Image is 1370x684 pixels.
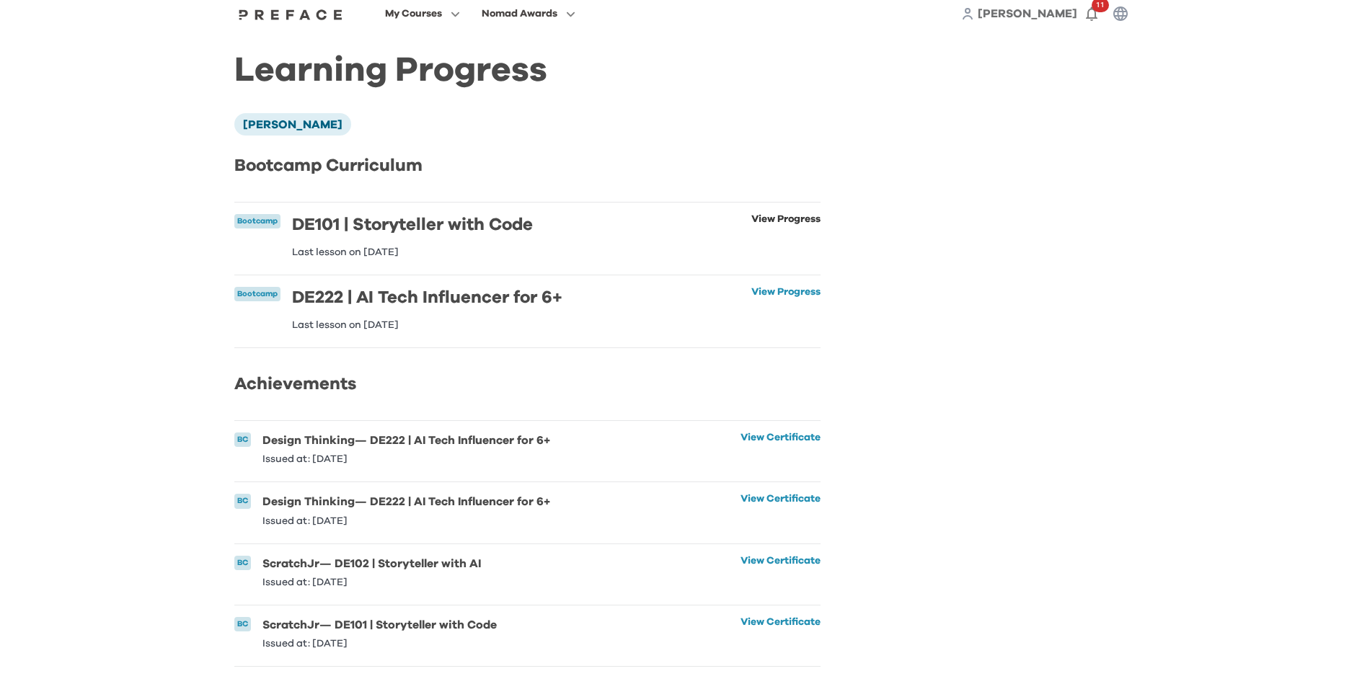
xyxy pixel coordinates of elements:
h6: DE101 | Storyteller with Code [292,214,533,236]
a: View Progress [751,287,821,330]
span: Nomad Awards [482,5,557,22]
img: Preface Logo [235,9,346,20]
a: Preface Logo [235,8,346,19]
a: View Certificate [741,432,821,464]
a: [PERSON_NAME] [978,5,1077,22]
p: BC [237,557,248,569]
p: Issued at: [DATE] [262,454,550,464]
h2: Achievements [234,371,821,397]
h6: ScratchJr — DE101 | Storyteller with Code [262,617,497,633]
h6: ScratchJr — DE102 | Storyteller with AI [262,556,481,572]
a: View Certificate [741,494,821,525]
span: [PERSON_NAME] [243,119,342,130]
h2: Bootcamp Curriculum [234,153,821,179]
p: Last lesson on [DATE] [292,247,533,257]
p: Issued at: [DATE] [262,577,481,587]
p: BC [237,434,248,446]
p: Last lesson on [DATE] [292,320,562,330]
span: [PERSON_NAME] [978,8,1077,19]
h6: Design Thinking — DE222 | AI Tech Influencer for 6+ [262,432,550,448]
a: View Certificate [741,556,821,587]
p: Issued at: [DATE] [262,516,550,526]
p: Bootcamp [237,288,278,301]
span: My Courses [385,5,442,22]
button: Nomad Awards [477,4,580,23]
p: BC [237,618,248,631]
button: My Courses [381,4,464,23]
h6: Design Thinking — DE222 | AI Tech Influencer for 6+ [262,494,550,510]
p: Bootcamp [237,216,278,228]
a: View Progress [751,214,821,257]
p: Issued at: [DATE] [262,639,497,649]
p: BC [237,495,248,507]
h6: DE222 | AI Tech Influencer for 6+ [292,287,562,308]
h1: Learning Progress [234,63,821,79]
a: View Certificate [741,617,821,649]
